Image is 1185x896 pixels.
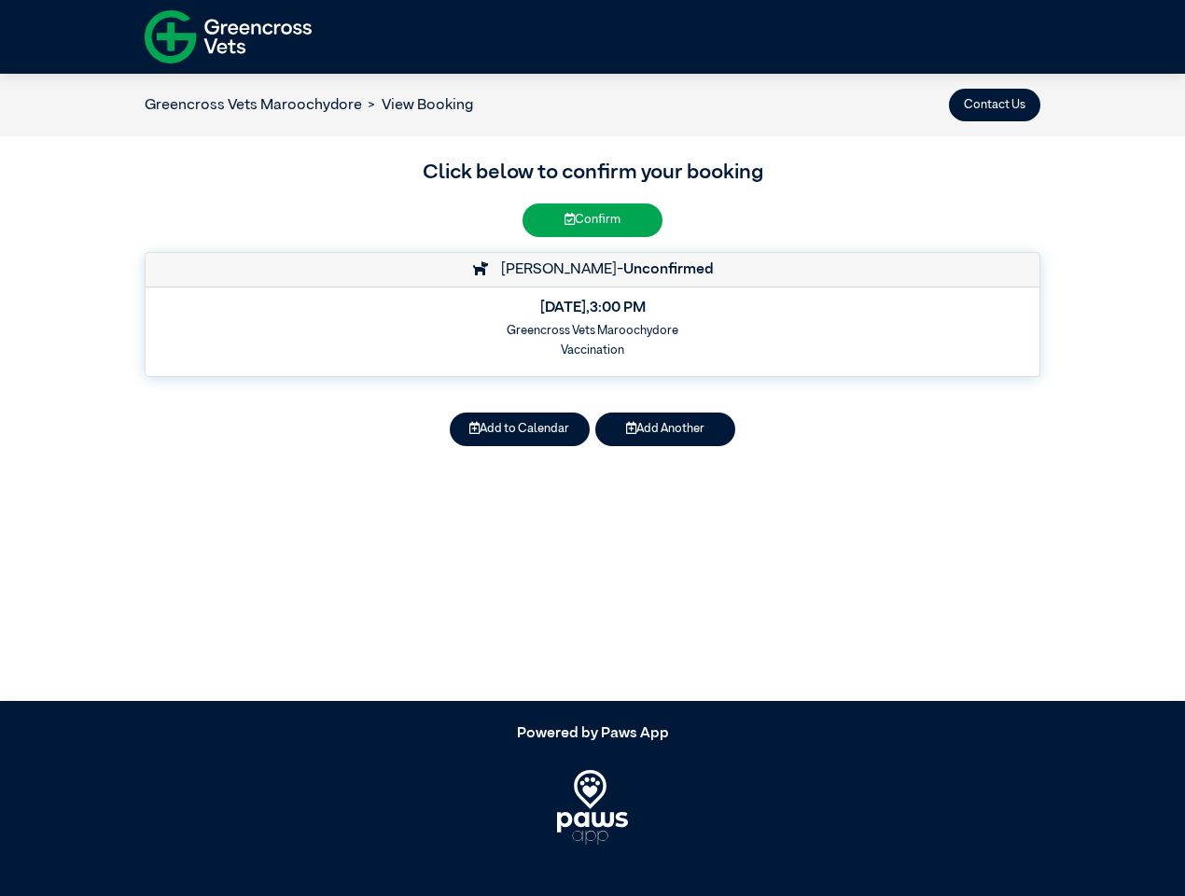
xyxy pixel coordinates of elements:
h3: Click below to confirm your booking [145,158,1040,189]
button: Add to Calendar [450,413,590,445]
h5: Powered by Paws App [145,725,1040,743]
button: Add Another [595,413,735,445]
strong: Unconfirmed [623,262,714,277]
a: Greencross Vets Maroochydore [145,98,362,113]
button: Confirm [523,203,662,236]
h5: [DATE] , 3:00 PM [158,300,1027,317]
button: Contact Us [949,89,1040,121]
img: PawsApp [557,770,629,845]
h6: Greencross Vets Maroochydore [158,324,1027,338]
nav: breadcrumb [145,94,473,117]
h6: Vaccination [158,343,1027,357]
span: - [617,262,714,277]
img: f-logo [145,5,312,69]
li: View Booking [362,94,473,117]
span: [PERSON_NAME] [492,262,617,277]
